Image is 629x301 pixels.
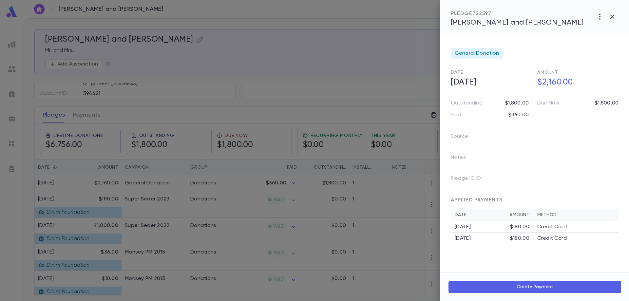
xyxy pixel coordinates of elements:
[451,131,479,144] p: Source
[510,235,529,242] div: $180.00
[510,224,529,230] div: $180.00
[537,235,567,242] p: Credit Card
[509,212,529,217] div: Amount
[451,112,461,118] p: Paid
[455,224,510,230] div: [DATE]
[537,224,567,230] p: Credit Card
[533,209,619,221] th: Method
[455,235,510,242] div: [DATE]
[451,173,491,186] p: Pledge IG ID
[451,48,503,59] div: General Donation
[537,70,558,75] span: Amount
[451,100,483,106] p: Outstanding
[447,76,532,89] h5: [DATE]
[451,19,584,26] span: [PERSON_NAME] and [PERSON_NAME]
[455,50,499,57] span: General Donation
[451,198,503,203] span: APPLIED PAYMENTS
[537,100,559,106] p: Due Now
[451,152,476,165] p: Notes
[533,76,619,89] h5: $2,160.00
[455,212,509,217] div: Date
[448,281,621,293] button: Create Payment
[451,70,463,75] span: Date
[505,100,529,106] p: $1,800.00
[508,112,529,118] p: $360.00
[451,10,584,17] div: PLEDGE 722597
[595,100,619,106] p: $1,800.00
